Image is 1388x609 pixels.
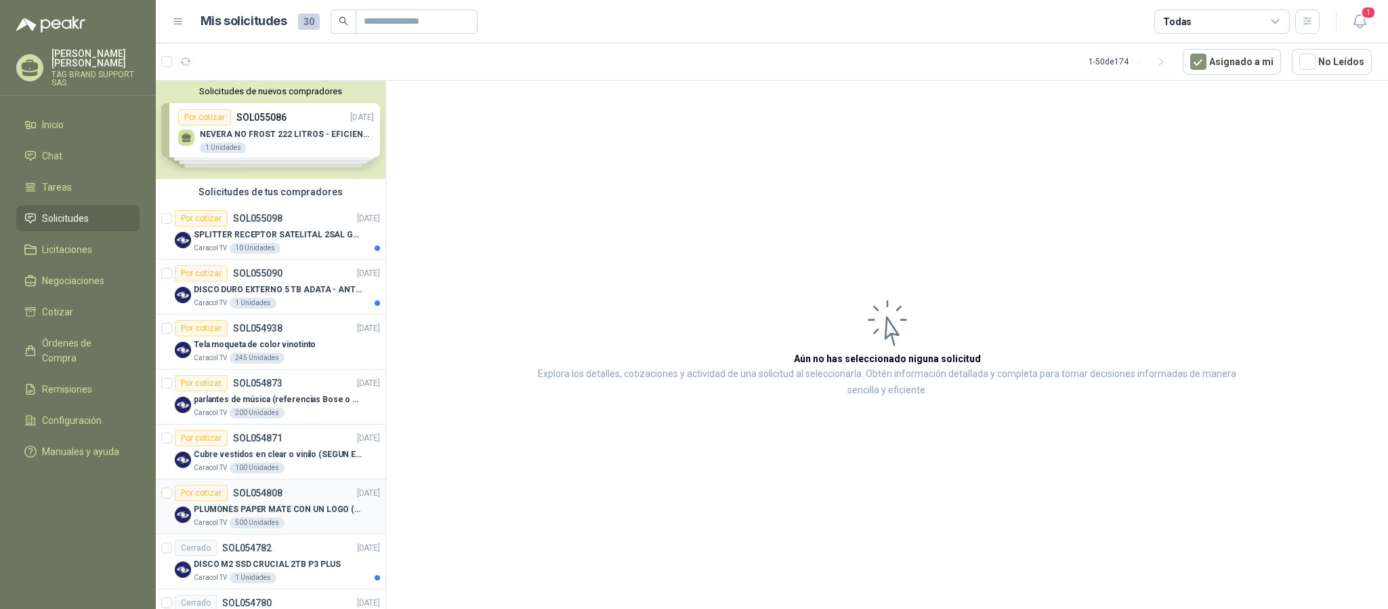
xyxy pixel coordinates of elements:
span: search [339,16,348,26]
a: Remisiones [16,376,140,402]
p: PLUMONES PAPER MATE CON UN LOGO (SEGUN REF.ADJUNTA) [194,503,362,516]
img: Logo peakr [16,16,85,33]
div: 200 Unidades [230,408,285,418]
div: Por cotizar [175,485,228,501]
div: Por cotizar [175,375,228,391]
a: Cotizar [16,299,140,325]
p: SOL054780 [222,598,272,608]
a: Por cotizarSOL054938[DATE] Company LogoTela moqueta de color vinotintoCaracol TV245 Unidades [156,315,385,370]
img: Company Logo [175,287,191,303]
p: TAG BRAND SUPPORT SAS [51,71,140,87]
img: Company Logo [175,452,191,468]
span: Cotizar [42,304,73,319]
p: Caracol TV [194,353,227,364]
p: Explora los detalles, cotizaciones y actividad de una solicitud al seleccionarla. Obtén informaci... [522,366,1253,399]
p: SOL054873 [233,378,282,388]
p: SOL054938 [233,323,282,333]
span: Tareas [42,180,72,195]
button: 1 [1347,9,1372,34]
p: [DATE] [357,432,380,445]
div: 100 Unidades [230,463,285,473]
p: [DATE] [357,322,380,335]
p: [DATE] [357,267,380,280]
span: Negociaciones [42,273,104,288]
div: Solicitudes de tus compradores [156,179,385,205]
p: [PERSON_NAME] [PERSON_NAME] [51,49,140,68]
a: Por cotizarSOL054873[DATE] Company Logoparlantes de música (referencias Bose o Alexa) CON MARCACI... [156,370,385,425]
a: Por cotizarSOL054808[DATE] Company LogoPLUMONES PAPER MATE CON UN LOGO (SEGUN REF.ADJUNTA)Caracol... [156,479,385,534]
div: Por cotizar [175,210,228,227]
p: Caracol TV [194,243,227,254]
img: Company Logo [175,562,191,578]
img: Company Logo [175,342,191,358]
a: Licitaciones [16,237,140,262]
span: Solicitudes [42,211,89,226]
a: Solicitudes [16,205,140,231]
img: Company Logo [175,507,191,523]
p: parlantes de música (referencias Bose o Alexa) CON MARCACION 1 LOGO (Mas datos en el adjunto) [194,393,362,406]
div: 1 Unidades [230,572,276,583]
p: Caracol TV [194,572,227,583]
div: Cerrado [175,540,217,556]
a: Por cotizarSOL055098[DATE] Company LogoSPLITTER RECEPTOR SATELITAL 2SAL GT-SP21Caracol TV10 Unidades [156,205,385,260]
p: [DATE] [357,542,380,555]
img: Company Logo [175,397,191,413]
span: 30 [298,14,320,30]
a: Órdenes de Compra [16,330,140,371]
p: Caracol TV [194,298,227,309]
span: Remisiones [42,382,92,397]
p: SOL054871 [233,433,282,443]
button: No Leídos [1292,49,1372,75]
img: Company Logo [175,232,191,248]
p: SOL054782 [222,543,272,553]
span: Configuración [42,413,102,428]
span: Chat [42,149,62,163]
a: Inicio [16,112,140,138]
p: DISCO M2 SSD CRUCIAL 2TB P3 PLUS [194,558,341,571]
p: [DATE] [357,487,380,500]
a: Negociaciones [16,268,140,294]
div: 1 Unidades [230,298,276,309]
span: Inicio [42,117,64,132]
button: Solicitudes de nuevos compradores [161,86,380,96]
p: [DATE] [357,212,380,225]
div: 500 Unidades [230,517,285,528]
a: Configuración [16,408,140,433]
span: Órdenes de Compra [42,336,127,366]
div: 10 Unidades [230,243,280,254]
p: SOL054808 [233,488,282,498]
p: Caracol TV [194,408,227,418]
a: Por cotizarSOL054871[DATE] Company LogoCubre vestidos en clear o vinilo (SEGUN ESPECIFICACIONES D... [156,425,385,479]
p: Cubre vestidos en clear o vinilo (SEGUN ESPECIFICACIONES DEL ADJUNTO) [194,448,362,461]
div: Por cotizar [175,320,228,336]
p: [DATE] [357,377,380,390]
a: Por cotizarSOL055090[DATE] Company LogoDISCO DURO EXTERNO 5 TB ADATA - ANTIGOLPESCaracol TV1 Unid... [156,260,385,315]
p: SOL055090 [233,269,282,278]
p: SPLITTER RECEPTOR SATELITAL 2SAL GT-SP21 [194,229,362,241]
span: 1 [1361,6,1376,19]
span: Licitaciones [42,242,92,257]
div: Por cotizar [175,430,228,446]
h1: Mis solicitudes [201,12,287,31]
a: CerradoSOL054782[DATE] Company LogoDISCO M2 SSD CRUCIAL 2TB P3 PLUSCaracol TV1 Unidades [156,534,385,589]
p: Tela moqueta de color vinotinto [194,338,316,351]
div: Todas [1163,14,1192,29]
div: 1 - 50 de 174 [1089,51,1172,73]
span: Manuales y ayuda [42,444,119,459]
h3: Aún no has seleccionado niguna solicitud [794,351,981,366]
p: DISCO DURO EXTERNO 5 TB ADATA - ANTIGOLPES [194,283,362,296]
a: Manuales y ayuda [16,439,140,465]
p: Caracol TV [194,517,227,528]
a: Tareas [16,174,140,200]
div: Por cotizar [175,265,228,281]
a: Chat [16,143,140,169]
div: Solicitudes de nuevos compradoresPor cotizarSOL055086[DATE] NEVERA NO FROST 222 LITROS - EFICIENC... [156,81,385,179]
p: SOL055098 [233,214,282,223]
p: Caracol TV [194,463,227,473]
button: Asignado a mi [1183,49,1281,75]
div: 245 Unidades [230,353,285,364]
